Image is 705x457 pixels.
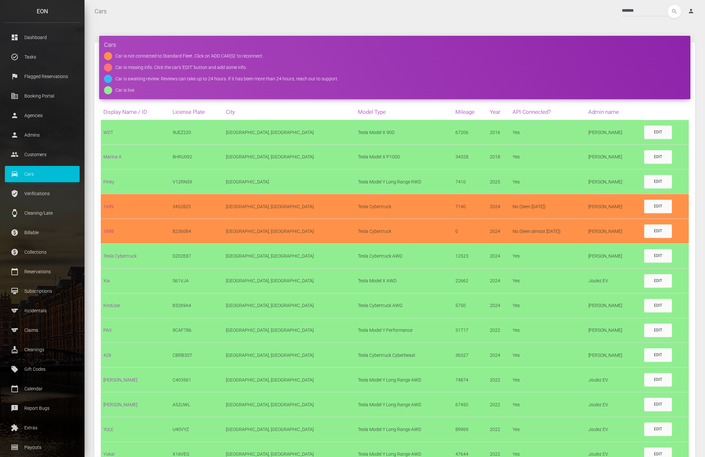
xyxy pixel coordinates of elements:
[223,293,355,318] td: [GEOGRAPHIC_DATA], [GEOGRAPHIC_DATA]
[103,427,113,432] a: YULE
[453,194,488,219] td: 7140
[103,451,115,457] a: Yukar
[355,368,453,392] td: Tesla Model Y Long Range AWD
[5,205,80,221] a: watch Cleaning/Late
[453,368,488,392] td: 74874
[10,442,75,452] p: Payouts
[644,423,672,436] a: Edit
[223,104,355,120] th: City
[10,384,75,394] p: Calendar
[10,403,75,413] p: Report Bugs
[115,63,247,72] div: Car is missing info. Click the car's 'EDIT' button and add some info.
[103,229,114,234] a: 1698
[5,49,80,65] a: task_alt Tasks
[355,343,453,367] td: Tesla Cybertruck Cyberbeast
[654,179,662,184] div: Edit
[644,373,672,386] a: Edit
[453,417,488,442] td: 89969
[103,303,120,308] a: KindJoe
[586,194,641,219] td: [PERSON_NAME]
[223,144,355,169] td: [GEOGRAPHIC_DATA], [GEOGRAPHIC_DATA]
[510,144,586,169] td: Yes
[223,368,355,392] td: [GEOGRAPHIC_DATA], [GEOGRAPHIC_DATA]
[5,224,80,241] a: paid Billable
[654,129,662,135] div: Edit
[510,219,586,244] td: No (Seen almost [DATE])
[510,368,586,392] td: Yes
[644,348,672,362] a: Edit
[586,219,641,244] td: [PERSON_NAME]
[170,392,223,417] td: A52UWL
[586,120,641,145] td: [PERSON_NAME]
[487,244,510,268] td: 2024
[10,52,75,62] p: Tasks
[5,342,80,358] a: cleaning_services Cleanings
[5,29,80,46] a: dashboard Dashboard
[510,169,586,194] td: Yes
[5,166,80,182] a: drive_eta Cars
[510,244,586,268] td: Yes
[654,228,662,234] div: Edit
[355,417,453,442] td: Tesla Model Y Long Range AWD
[586,318,641,343] td: [PERSON_NAME]
[453,169,488,194] td: 7410
[115,86,135,94] div: Car is live.
[5,146,80,163] a: people Customers
[223,244,355,268] td: [GEOGRAPHIC_DATA], [GEOGRAPHIC_DATA]
[10,169,75,179] p: Cars
[10,111,75,120] p: Agencies
[10,228,75,237] p: Billable
[355,194,453,219] td: Tesla Cybertruck
[355,392,453,417] td: Tesla Model Y Long Range AWD
[654,303,662,308] div: Edit
[355,244,453,268] td: Tesla Cybertruck AWD
[586,293,641,318] td: [PERSON_NAME]
[10,423,75,433] p: Extras
[103,179,114,184] a: Pinky
[644,175,672,188] a: Edit
[223,343,355,367] td: [GEOGRAPHIC_DATA], [GEOGRAPHIC_DATA]
[654,328,662,333] div: Edit
[170,293,223,318] td: 83269A4
[103,154,122,159] a: Marina X
[103,130,113,135] a: WDT
[510,104,586,120] th: API Connected?
[654,451,662,457] div: Edit
[586,268,641,293] td: Joulez EV
[586,343,641,367] td: [PERSON_NAME]
[115,75,338,83] div: Car is awaiting review. Reviews can take up to 24 hours. If it has been more than 24 hours, reach...
[644,126,672,139] a: Edit
[510,318,586,343] td: Yes
[223,268,355,293] td: [GEOGRAPHIC_DATA], [GEOGRAPHIC_DATA]
[644,150,672,164] a: Edit
[487,417,510,442] td: 2022
[355,169,453,194] td: Tesla Model Y Long Range RWD
[10,325,75,335] p: Claims
[5,302,80,319] a: sports Incidentals
[487,104,510,120] th: Year
[487,194,510,219] td: 2024
[5,283,80,299] a: card_membership Subscriptions
[10,345,75,355] p: Cleanings
[10,150,75,159] p: Customers
[487,392,510,417] td: 2022
[510,343,586,367] td: Yes
[586,169,641,194] td: [PERSON_NAME]
[10,72,75,81] p: Flagged Reservations
[223,120,355,145] td: [GEOGRAPHIC_DATA], [GEOGRAPHIC_DATA]
[487,144,510,169] td: 2018
[510,293,586,318] td: Yes
[10,364,75,374] p: Gift Codes
[5,439,80,455] a: money Payouts
[5,420,80,436] a: extension Extras
[688,8,694,14] i: person
[5,127,80,143] a: person Admins
[586,368,641,392] td: Joulez EV
[170,219,223,244] td: 82360B4
[487,368,510,392] td: 2022
[487,169,510,194] td: 2025
[170,343,223,367] td: CBRB3ST
[223,219,355,244] td: [GEOGRAPHIC_DATA], [GEOGRAPHIC_DATA]
[453,104,488,120] th: Mileage
[170,169,223,194] td: V12RN59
